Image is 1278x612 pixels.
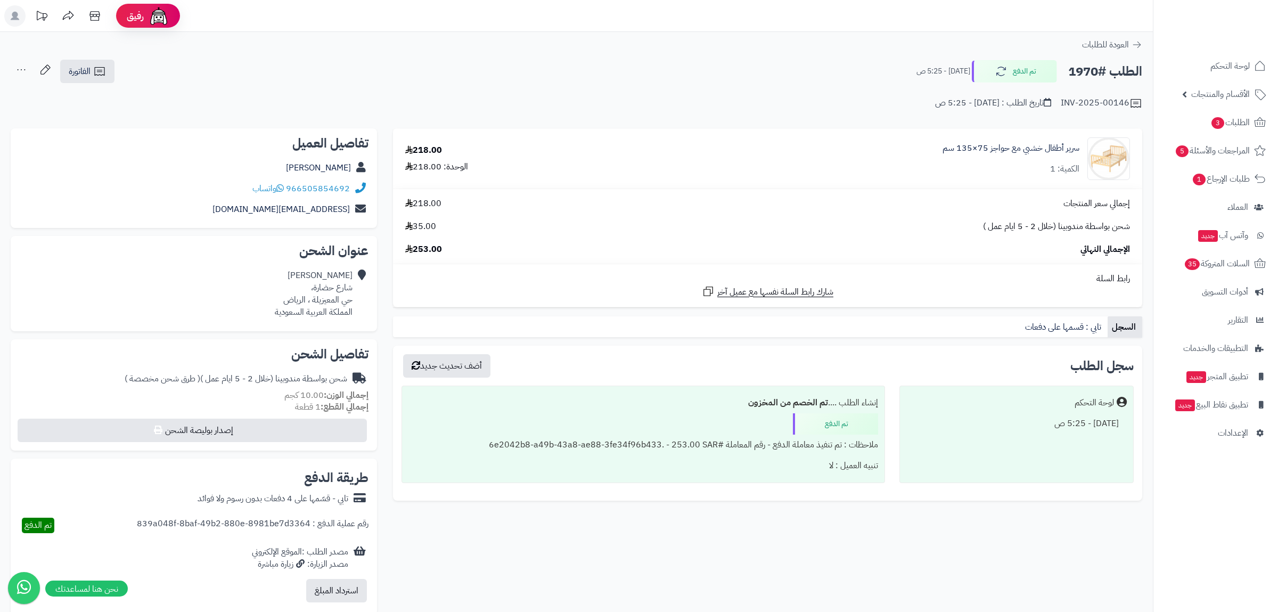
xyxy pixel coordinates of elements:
[1021,316,1108,338] a: تابي : قسمها على دفعات
[935,97,1051,109] div: تاريخ الطلب : [DATE] - 5:25 ص
[943,142,1079,154] a: سرير أطفال خشبي مع حواجز 75×135 سم
[405,243,442,256] span: 253.00
[748,396,828,409] b: تم الخصم من المخزون
[275,270,353,318] div: [PERSON_NAME] شارع حضارة، حي المعيزيلة ، الرياض المملكة العربية السعودية
[1206,29,1268,51] img: logo-2.png
[906,413,1127,434] div: [DATE] - 5:25 ص
[1160,194,1272,220] a: العملاء
[1160,110,1272,135] a: الطلبات3
[405,144,442,157] div: 218.00
[1193,174,1206,185] span: 1
[252,182,284,195] a: واتساب
[1198,230,1218,242] span: جديد
[1075,397,1114,409] div: لوحة التحكم
[408,393,878,413] div: إنشاء الطلب ....
[198,493,348,505] div: تابي - قسّمها على 4 دفعات بدون رسوم ولا فوائد
[137,518,368,533] div: رقم عملية الدفع : 839a048f-8baf-49b2-880e-8981be7d3364
[19,137,368,150] h2: تفاصيل العميل
[1160,420,1272,446] a: الإعدادات
[1160,251,1272,276] a: السلات المتروكة35
[321,401,368,413] strong: إجمالي القطع:
[1185,369,1248,384] span: تطبيق المتجر
[1192,172,1250,186] span: طلبات الإرجاع
[284,389,368,402] small: 10.00 كجم
[1175,143,1250,158] span: المراجعات والأسئلة
[405,161,468,173] div: الوحدة: 218.00
[1160,279,1272,305] a: أدوات التسويق
[1228,313,1248,328] span: التقارير
[60,60,114,83] a: الفاتورة
[1175,399,1195,411] span: جديد
[304,471,368,484] h2: طريقة الدفع
[405,198,441,210] span: 218.00
[972,60,1057,83] button: تم الدفع
[19,244,368,257] h2: عنوان الشحن
[1050,163,1079,175] div: الكمية: 1
[1210,59,1250,74] span: لوحة التحكم
[1174,397,1248,412] span: تطبيق نقاط البيع
[1227,200,1248,215] span: العملاء
[1191,87,1250,102] span: الأقسام والمنتجات
[1197,228,1248,243] span: وآتس آب
[252,558,348,570] div: مصدر الزيارة: زيارة مباشرة
[306,579,367,602] button: استرداد المبلغ
[295,401,368,413] small: 1 قطعة
[1080,243,1130,256] span: الإجمالي النهائي
[793,413,878,435] div: تم الدفع
[69,65,91,78] span: الفاتورة
[1211,117,1224,129] span: 3
[1210,115,1250,130] span: الطلبات
[983,221,1130,233] span: شحن بواسطة مندوبينا (خلال 2 - 5 ايام عمل )
[28,5,55,29] a: تحديثات المنصة
[1063,198,1130,210] span: إجمالي سعر المنتجات
[1160,223,1272,248] a: وآتس آبجديد
[324,389,368,402] strong: إجمالي الوزن:
[1186,371,1206,383] span: جديد
[19,348,368,361] h2: تفاصيل الشحن
[1160,138,1272,164] a: المراجعات والأسئلة5
[1061,97,1142,110] div: INV-2025-00146
[286,182,350,195] a: 966505854692
[1218,426,1248,440] span: الإعدادات
[1160,166,1272,192] a: طلبات الإرجاع1
[1185,258,1200,270] span: 35
[1070,360,1134,372] h3: سجل الطلب
[408,455,878,476] div: تنبيه العميل : لا
[1202,284,1248,299] span: أدوات التسويق
[286,161,351,174] a: [PERSON_NAME]
[1160,336,1272,361] a: التطبيقات والخدمات
[125,372,200,385] span: ( طرق شحن مخصصة )
[1082,38,1142,51] a: العودة للطلبات
[1108,316,1142,338] a: السجل
[408,435,878,455] div: ملاحظات : تم تنفيذ معاملة الدفع - رقم المعاملة #6e2042b8-a49b-43a8-ae88-3fe34f96b433. - 253.00 SAR
[24,519,52,532] span: تم الدفع
[403,354,490,378] button: أضف تحديث جديد
[1088,137,1129,180] img: 1752148368-1745839843267-110101060037-1-1000x1000%20(1)-90x90.jpg
[1176,145,1189,157] span: 5
[1082,38,1129,51] span: العودة للطلبات
[916,66,970,77] small: [DATE] - 5:25 ص
[212,203,350,216] a: [EMAIL_ADDRESS][DOMAIN_NAME]
[1160,307,1272,333] a: التقارير
[405,221,436,233] span: 35.00
[1184,256,1250,271] span: السلات المتروكة
[1160,53,1272,79] a: لوحة التحكم
[397,273,1138,285] div: رابط السلة
[702,285,833,298] a: شارك رابط السلة نفسها مع عميل آخر
[1160,364,1272,389] a: تطبيق المتجرجديد
[1183,341,1248,356] span: التطبيقات والخدمات
[148,5,169,27] img: ai-face.png
[1160,392,1272,418] a: تطبيق نقاط البيعجديد
[717,286,833,298] span: شارك رابط السلة نفسها مع عميل آخر
[252,546,348,570] div: مصدر الطلب :الموقع الإلكتروني
[125,373,347,385] div: شحن بواسطة مندوبينا (خلال 2 - 5 ايام عمل )
[127,10,144,22] span: رفيق
[1068,61,1142,83] h2: الطلب #1970
[18,419,367,442] button: إصدار بوليصة الشحن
